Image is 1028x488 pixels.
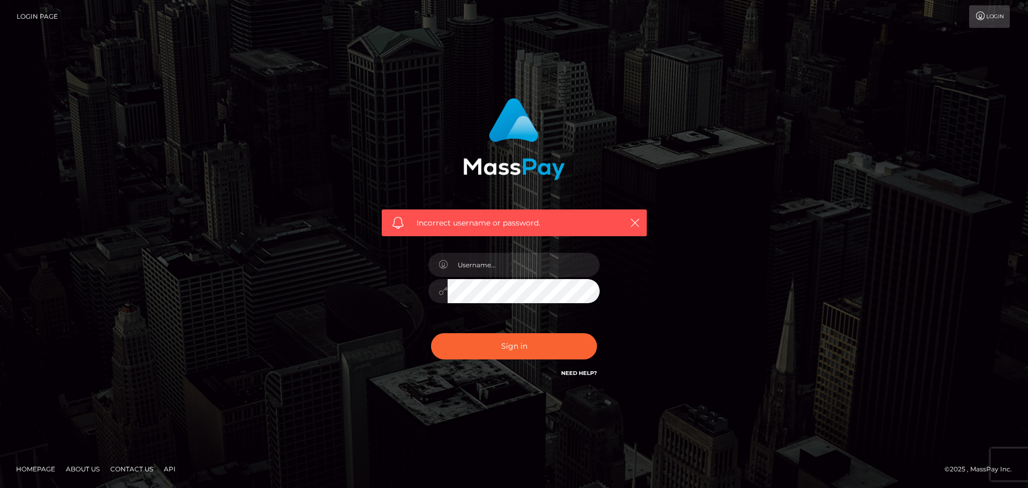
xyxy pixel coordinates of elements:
[969,5,1010,28] a: Login
[448,253,600,277] input: Username...
[944,463,1020,475] div: © 2025 , MassPay Inc.
[160,461,180,477] a: API
[561,370,597,377] a: Need Help?
[12,461,59,477] a: Homepage
[62,461,104,477] a: About Us
[106,461,157,477] a: Contact Us
[17,5,58,28] a: Login Page
[431,333,597,359] button: Sign in
[417,217,612,229] span: Incorrect username or password.
[463,98,565,180] img: MassPay Login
